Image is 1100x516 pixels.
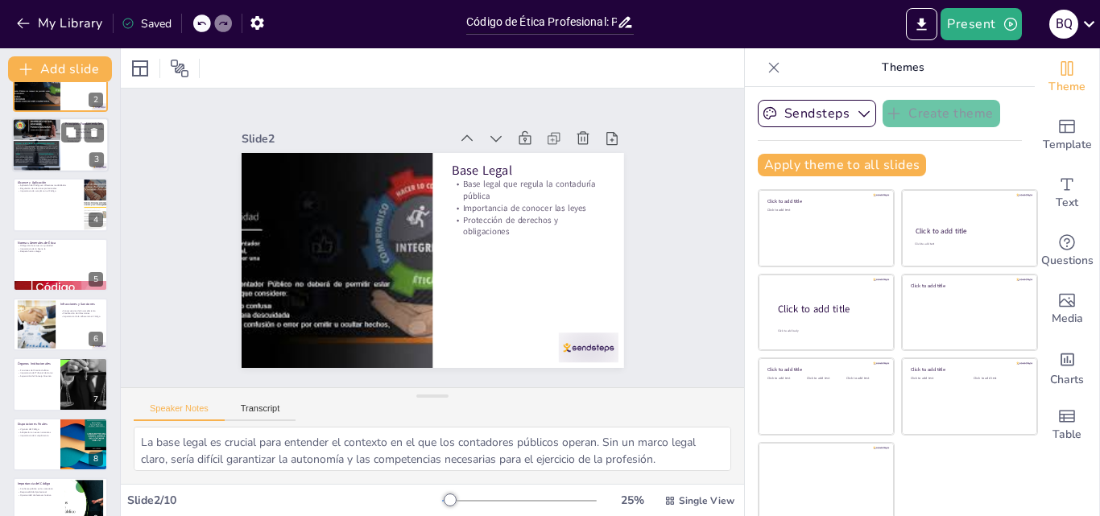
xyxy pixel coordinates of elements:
button: Apply theme to all slides [758,154,926,176]
div: Slide 2 / 10 [127,493,442,508]
p: Importancia de conocer las leyes [452,202,605,214]
div: Add charts and graphs [1035,338,1099,396]
div: Click to add body [778,329,879,333]
div: Get real-time input from your audience [1035,222,1099,280]
textarea: La base legal es crucial para entender el contexto en el que los contadores públicos operan. Sin ... [134,427,731,471]
span: Charts [1050,371,1084,389]
p: Adaptación a nuevas normativas [18,431,56,434]
div: Slide 2 [242,131,450,147]
span: Questions [1041,252,1094,270]
span: Theme [1048,78,1086,96]
button: Export to PowerPoint [906,8,937,40]
button: Add slide [8,56,112,82]
div: Add a table [1035,396,1099,454]
p: Principios Fundamentales [65,122,104,126]
div: Add images, graphics, shapes or video [1035,280,1099,338]
p: Base legal que regula la contaduría pública [452,178,605,202]
div: Click to add text [911,377,961,381]
span: Position [170,59,189,78]
p: Importancia del cumplimiento [18,434,56,437]
button: Present [941,8,1021,40]
p: Órganos Institucionales [18,361,56,366]
div: https://cdn.sendsteps.com/images/logo/sendsteps_logo_white.pnghttps://cdn.sendsteps.com/images/lo... [13,238,108,291]
div: Click to add title [778,303,881,316]
p: Importancia del Código [18,481,60,486]
div: Click to add text [767,377,804,381]
button: Sendsteps [758,100,876,127]
button: Duplicate Slide [61,122,81,142]
p: Aplicación del Código en diferentes modalidades [18,184,80,188]
p: Consecuencias del incumplimiento [60,309,103,312]
p: Protección de derechos y obligaciones [452,214,605,238]
div: Click to add title [911,282,1026,288]
div: 6 [89,332,103,346]
p: Clasificación de infracciones [60,312,103,316]
p: Obligación de actuar con probidad [18,244,103,247]
div: Click to add text [767,208,883,213]
button: Create theme [883,100,1000,127]
div: 7 [89,392,103,407]
div: 3 [89,152,104,167]
button: B Q [1049,8,1078,40]
div: https://cdn.sendsteps.com/images/logo/sendsteps_logo_white.pnghttps://cdn.sendsteps.com/images/lo... [13,298,108,351]
div: Layout [127,56,153,81]
div: Click to add title [911,366,1026,373]
p: Confidencialidad y Competencia Profesional [65,136,104,142]
div: 2 [89,93,103,107]
span: Single View [679,494,734,507]
div: Saved [122,16,172,31]
div: Click to add title [767,366,883,373]
p: Responsabilidad profesional [18,490,60,493]
p: Base Legal [452,162,605,180]
p: Importancia de la buena fe [18,247,103,250]
div: https://cdn.sendsteps.com/images/logo/sendsteps_logo_white.pnghttps://cdn.sendsteps.com/images/lo... [13,357,108,411]
div: Click to add text [974,377,1024,381]
p: Importancia del Tribunal de Honor [18,372,56,375]
div: Click to add text [807,377,843,381]
p: Themes [787,48,1019,87]
div: https://cdn.sendsteps.com/images/logo/sendsteps_logo_white.pnghttps://cdn.sendsteps.com/images/lo... [13,178,108,231]
div: 8 [89,452,103,466]
p: Importancia de cumplir con el Código [18,190,80,193]
span: Media [1052,310,1083,328]
div: Click to add title [767,198,883,204]
button: Transcript [225,403,296,421]
div: B Q [1049,10,1078,39]
span: Text [1056,194,1078,212]
button: Speaker Notes [134,403,225,421]
div: 5 [89,272,103,287]
p: Funciones del Comité de Ética [18,369,56,372]
p: Regulación de relaciones profesionales [18,187,80,190]
span: Table [1052,426,1081,444]
p: Confianza pública en la contaduría [18,488,60,491]
div: 2 [13,58,108,111]
button: My Library [12,10,110,36]
span: Template [1043,136,1092,154]
div: 4 [89,213,103,227]
p: Importancia de la adherencia al Código [60,315,103,318]
div: 25 % [613,493,651,508]
div: Click to add title [916,226,1023,236]
div: 8 [13,418,108,471]
div: Click to add text [846,377,883,381]
div: Add ready made slides [1035,106,1099,164]
p: Vigencia del Código [18,427,56,431]
div: Change the overall theme [1035,48,1099,106]
div: Add text boxes [1035,164,1099,222]
input: Insert title [466,10,617,34]
div: https://cdn.sendsteps.com/images/logo/sendsteps_logo_white.pnghttps://cdn.sendsteps.com/images/lo... [12,118,109,172]
p: Importancia de la Integridad y Objetividad [65,130,104,136]
p: Alcance y Aplicación [18,180,80,185]
p: Oportunidad de destacar la ética [18,493,60,497]
div: Click to add text [915,242,1022,246]
p: Supervisión del Consejo Directivo [18,375,56,378]
p: Infracciones y Sanciones [60,302,103,307]
p: Disposiciones Finales [18,421,56,426]
button: Delete Slide [85,122,104,142]
p: Respeto hacia colegas [18,250,103,253]
p: Normas Generales de Ética [18,240,103,245]
p: Principios que rigen la ética contable [65,127,104,130]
